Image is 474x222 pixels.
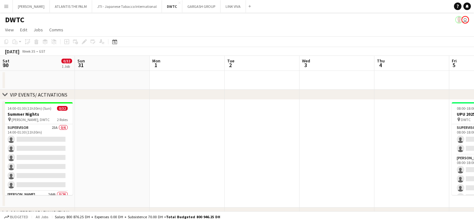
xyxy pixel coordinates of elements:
app-user-avatar: Kerem Sungur [461,16,469,24]
div: VIP EVENTS/ ACTIVATIONS [10,92,67,98]
span: Total Budgeted 800 946.25 DH [166,214,220,219]
span: View [5,27,14,33]
span: Wed [302,58,310,64]
span: All jobs [34,214,49,219]
span: 4 [376,61,385,69]
span: Thu [377,58,385,64]
button: Budgeted [3,214,29,220]
span: 2 Roles [57,117,68,122]
span: 5 [451,61,457,69]
div: CONFERENCE/ EXHIBITION [10,209,70,216]
span: 1 [151,61,160,69]
a: View [3,26,16,34]
div: GST [39,49,45,54]
span: Comms [49,27,63,33]
span: Budgeted [10,215,28,219]
a: Comms [47,26,66,34]
button: LINK VIVA [221,0,246,13]
h1: DWTC [5,15,24,24]
span: 14:00-01:30 (11h30m) (Sun) [8,106,51,111]
span: 0/32 [61,59,72,63]
div: Salary 800 876.25 DH + Expenses 0.00 DH + Subsistence 70.00 DH = [55,214,220,219]
a: Edit [18,26,30,34]
span: Sun [77,58,85,64]
button: DWTC [162,0,182,13]
span: 31 [76,61,85,69]
span: Edit [20,27,27,33]
button: ATLANTIS THE PALM [50,0,92,13]
app-user-avatar: David O Connor [455,16,463,24]
a: Jobs [31,26,45,34]
span: Week 35 [21,49,36,54]
span: DWTC [461,117,471,122]
div: 1 Job [62,64,72,69]
span: 0/32 [57,106,68,111]
span: 30 [2,61,9,69]
span: Mon [152,58,160,64]
h3: Summer Nights [3,111,73,117]
div: [DATE] [5,48,19,55]
span: Tue [227,58,234,64]
span: 2 [226,61,234,69]
span: [PERSON_NAME], DWTC [12,117,49,122]
span: Sat [3,58,9,64]
span: Jobs [34,27,43,33]
app-card-role: Supervisor23A0/614:00-01:30 (11h30m) [3,124,73,191]
button: JTI - Japanese Tabacco International [92,0,162,13]
button: [PERSON_NAME] [13,0,50,13]
app-job-card: 14:00-01:30 (11h30m) (Sun)0/32Summer Nights [PERSON_NAME], DWTC2 RolesSupervisor23A0/614:00-01:30... [3,102,73,195]
button: GARGASH GROUP [182,0,221,13]
span: 3 [301,61,310,69]
span: Fri [452,58,457,64]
